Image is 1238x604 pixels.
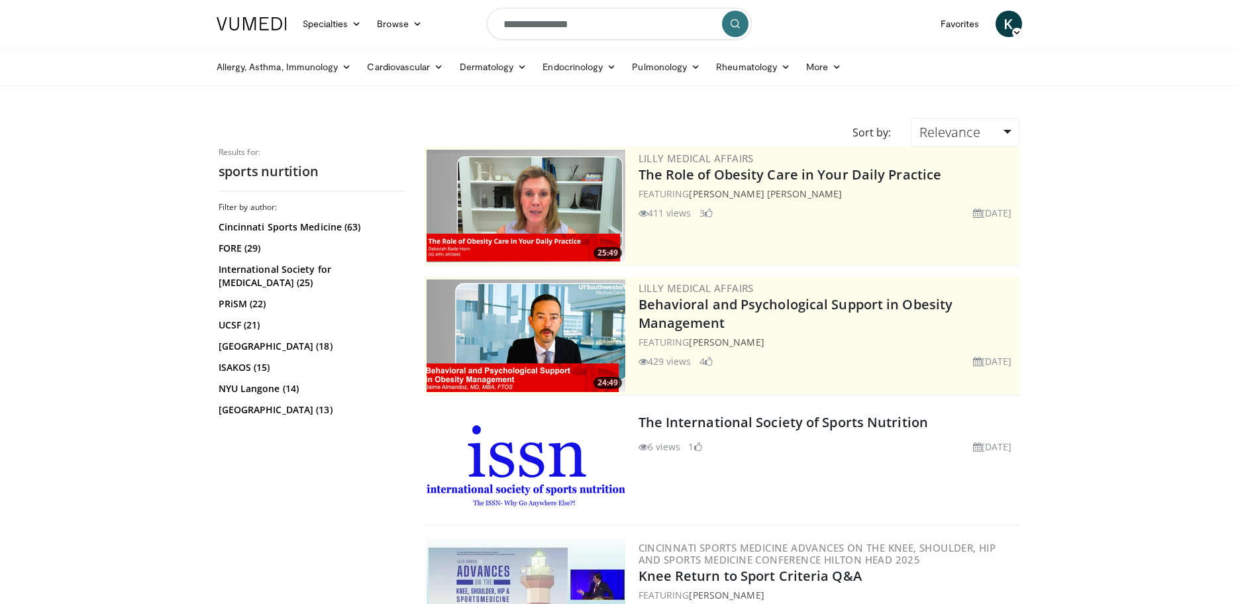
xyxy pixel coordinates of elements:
a: International Society for [MEDICAL_DATA] (25) [219,263,401,289]
a: [PERSON_NAME] [689,589,764,601]
a: Cincinnati Sports Medicine Advances on the Knee, Shoulder, Hip and Sports Medicine Conference Hil... [639,541,996,566]
a: 25:49 [427,150,625,262]
h3: Filter by author: [219,202,404,213]
a: The International Society of Sports Nutrition [639,413,929,431]
a: [GEOGRAPHIC_DATA] (13) [219,403,401,417]
li: 3 [699,206,713,220]
a: More [798,54,849,80]
div: FEATURING [639,588,1017,602]
a: 24:49 [427,279,625,392]
a: UCSF (21) [219,319,401,332]
h2: sports nurtition [219,163,404,180]
li: 1 [688,440,701,454]
li: 6 views [639,440,681,454]
li: [DATE] [973,354,1012,368]
a: [GEOGRAPHIC_DATA] (18) [219,340,401,353]
a: [PERSON_NAME] [PERSON_NAME] [689,187,842,200]
a: Cardiovascular [359,54,451,80]
div: FEATURING [639,187,1017,201]
span: Relevance [919,123,980,141]
a: Cincinnati Sports Medicine (63) [219,221,401,234]
input: Search topics, interventions [487,8,752,40]
span: 24:49 [593,377,622,389]
a: FORE (29) [219,242,401,255]
li: [DATE] [973,440,1012,454]
a: Behavioral and Psychological Support in Obesity Management [639,295,953,332]
a: Lilly Medical Affairs [639,152,754,165]
a: Relevance [911,118,1019,147]
a: The Role of Obesity Care in Your Daily Practice [639,166,942,183]
span: 25:49 [593,247,622,259]
a: Knee Return to Sport Criteria Q&A [639,567,862,585]
a: ISAKOS (15) [219,361,401,374]
a: Allergy, Asthma, Immunology [209,54,360,80]
p: Results for: [219,147,404,158]
li: 4 [699,354,713,368]
a: K [996,11,1022,37]
a: NYU Langone (14) [219,382,401,395]
a: Rheumatology [708,54,798,80]
div: Sort by: [843,118,901,147]
li: 429 views [639,354,692,368]
img: ba3304f6-7838-4e41-9c0f-2e31ebde6754.png.300x170_q85_crop-smart_upscale.png [427,279,625,392]
a: Pulmonology [624,54,708,80]
div: FEATURING [639,335,1017,349]
li: 411 views [639,206,692,220]
a: PRiSM (22) [219,297,401,311]
a: Specialties [295,11,370,37]
a: [PERSON_NAME] [689,336,764,348]
img: The International Society of Sports Nutrition [427,425,625,507]
img: VuMedi Logo [217,17,287,30]
img: e1208b6b-349f-4914-9dd7-f97803bdbf1d.png.300x170_q85_crop-smart_upscale.png [427,150,625,262]
a: Browse [369,11,430,37]
li: [DATE] [973,206,1012,220]
a: Dermatology [452,54,535,80]
a: Endocrinology [535,54,624,80]
a: Favorites [933,11,988,37]
a: Lilly Medical Affairs [639,281,754,295]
